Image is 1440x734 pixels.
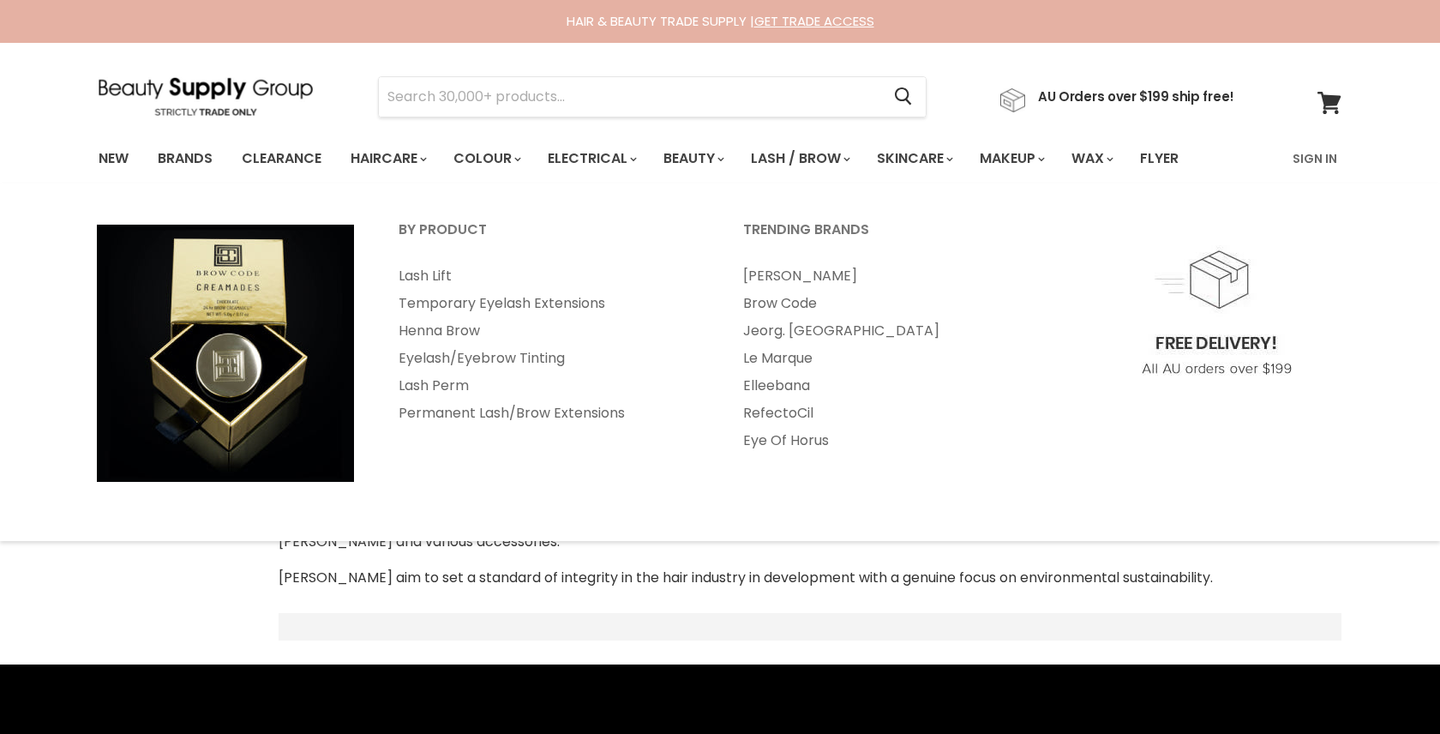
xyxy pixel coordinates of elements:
a: Trending Brands [722,216,1063,259]
button: Search [880,77,926,117]
a: Eyelash/Eyebrow Tinting [377,345,718,372]
form: Product [378,76,927,117]
ul: Main menu [377,262,718,427]
a: New [86,141,141,177]
a: By Product [377,216,718,259]
a: Skincare [864,141,963,177]
a: Haircare [338,141,437,177]
p: [PERSON_NAME] aim to set a standard of integrity in the hair industry in development with a genui... [279,567,1341,589]
a: Makeup [967,141,1055,177]
a: Brands [145,141,225,177]
ul: Main menu [86,134,1237,183]
a: Lash Perm [377,372,718,400]
a: Beauty [651,141,735,177]
a: Permanent Lash/Brow Extensions [377,400,718,427]
a: Wax [1059,141,1124,177]
a: Lash / Brow [738,141,861,177]
a: Elleebana [722,372,1063,400]
a: GET TRADE ACCESS [754,12,874,30]
a: Flyer [1127,141,1191,177]
a: Le Marque [722,345,1063,372]
a: Electrical [535,141,647,177]
ul: Main menu [722,262,1063,454]
input: Search [379,77,880,117]
a: [PERSON_NAME] [722,262,1063,290]
iframe: Gorgias live chat messenger [1354,653,1423,717]
a: Lash Lift [377,262,718,290]
a: Colour [441,141,531,177]
a: Jeorg. [GEOGRAPHIC_DATA] [722,317,1063,345]
a: RefectoCil [722,400,1063,427]
a: Clearance [229,141,334,177]
a: Eye Of Horus [722,427,1063,454]
a: Henna Brow [377,317,718,345]
div: HAIR & BEAUTY TRADE SUPPLY | [77,13,1363,30]
a: Brow Code [722,290,1063,317]
a: Temporary Eyelash Extensions [377,290,718,317]
a: Sign In [1282,141,1347,177]
nav: Main [77,134,1363,183]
